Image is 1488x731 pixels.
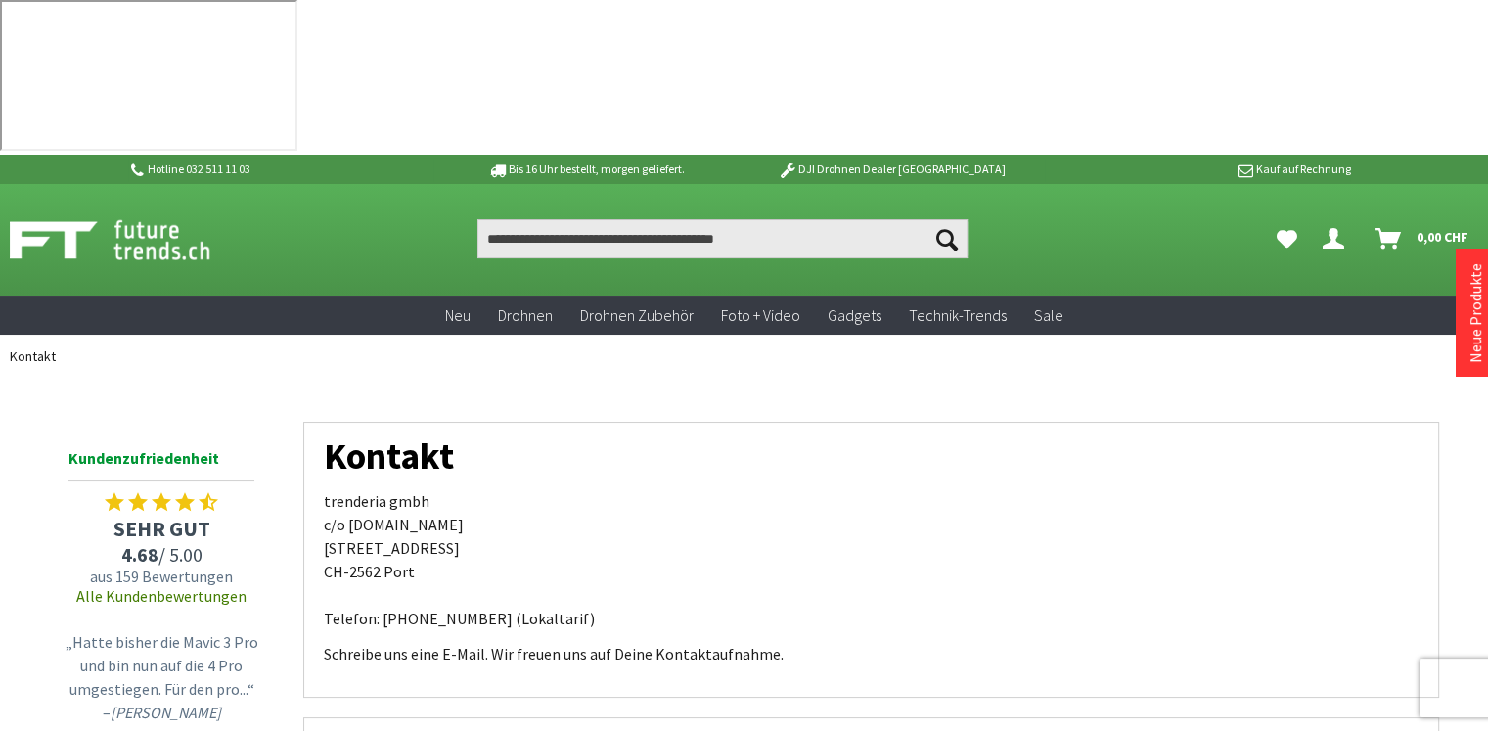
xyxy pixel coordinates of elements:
h1: Kontakt [324,442,1419,470]
span: Technik-Trends [909,305,1007,325]
span: / 5.00 [59,542,264,567]
a: Neu [431,296,484,336]
span: Sale [1034,305,1063,325]
span: 0,00 CHF [1417,221,1468,252]
p: Kauf auf Rechnung [1045,158,1350,181]
img: Shop Futuretrends - zur Startseite wechseln [10,215,253,264]
button: Suchen [926,219,968,258]
a: Drohnen Zubehör [566,296,707,336]
p: trenderia gmbh c/o [DOMAIN_NAME] [STREET_ADDRESS] CH-2562 Port Telefon: [PHONE_NUMBER] (Lokaltarif) [324,489,1419,630]
p: Hotline 032 511 11 03 [128,158,433,181]
p: Schreibe uns eine E-Mail. Wir freuen uns auf Deine Kontaktaufnahme. [324,642,1419,665]
a: Alle Kundenbewertungen [76,586,247,606]
a: Dein Konto [1315,219,1360,258]
em: [PERSON_NAME] [111,703,221,722]
span: SEHR GUT [59,515,264,542]
a: Sale [1020,296,1077,336]
input: Produkt, Marke, Kategorie, EAN, Artikelnummer… [477,219,967,258]
span: Kontakt [10,347,56,365]
span: Gadgets [828,305,881,325]
a: Technik-Trends [895,296,1020,336]
a: Meine Favoriten [1267,219,1307,258]
span: Foto + Video [721,305,800,325]
a: Neue Produkte [1465,263,1485,363]
span: Kundenzufriedenheit [68,445,254,481]
span: Drohnen Zubehör [580,305,694,325]
p: DJI Drohnen Dealer [GEOGRAPHIC_DATA] [739,158,1044,181]
p: Bis 16 Uhr bestellt, morgen geliefert. [433,158,739,181]
span: Neu [445,305,471,325]
a: Warenkorb [1368,219,1478,258]
a: Gadgets [814,296,895,336]
p: „Hatte bisher die Mavic 3 Pro und bin nun auf die 4 Pro umgestiegen. Für den pro...“ – [64,630,259,724]
a: Drohnen [484,296,566,336]
span: aus 159 Bewertungen [59,567,264,586]
a: Foto + Video [707,296,814,336]
span: 4.68 [121,542,158,567]
span: Drohnen [498,305,553,325]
